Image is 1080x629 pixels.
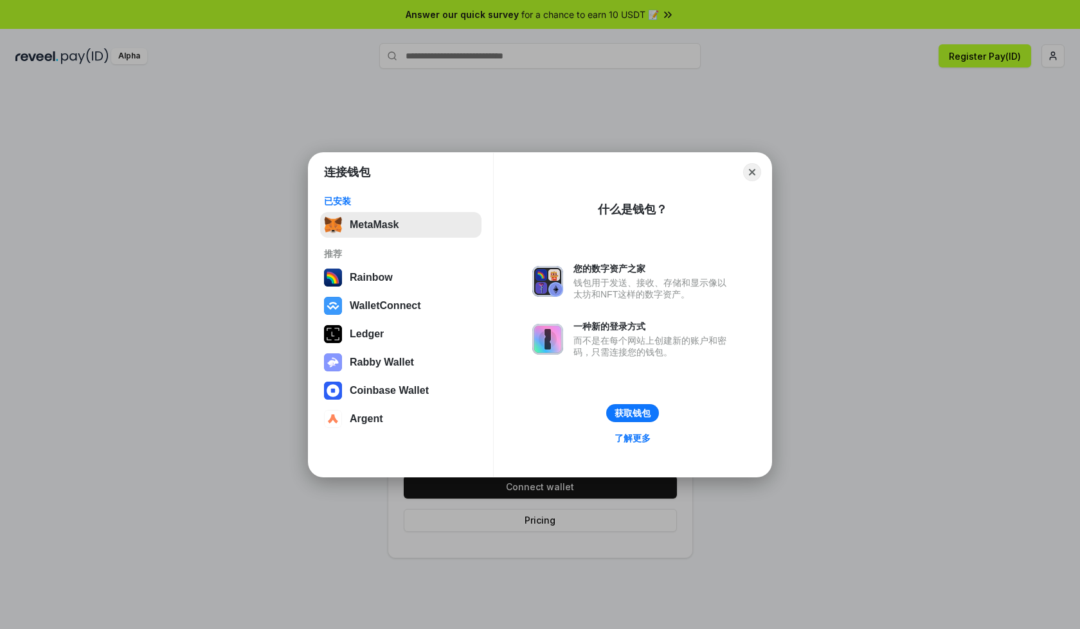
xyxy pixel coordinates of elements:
[350,219,399,231] div: MetaMask
[320,293,482,319] button: WalletConnect
[324,410,342,428] img: svg+xml,%3Csvg%20width%3D%2228%22%20height%3D%2228%22%20viewBox%3D%220%200%2028%2028%22%20fill%3D...
[320,212,482,238] button: MetaMask
[350,385,429,396] div: Coinbase Wallet
[573,263,733,274] div: 您的数字资产之家
[324,382,342,400] img: svg+xml,%3Csvg%20width%3D%2228%22%20height%3D%2228%22%20viewBox%3D%220%200%2028%2028%22%20fill%3D...
[320,321,482,347] button: Ledger
[320,378,482,403] button: Coinbase Wallet
[350,300,421,312] div: WalletConnect
[324,164,370,180] h1: 连接钱包
[615,432,651,444] div: 了解更多
[324,216,342,234] img: svg+xml,%3Csvg%20fill%3D%22none%22%20height%3D%2233%22%20viewBox%3D%220%200%2035%2033%22%20width%...
[598,202,667,217] div: 什么是钱包？
[324,269,342,287] img: svg+xml,%3Csvg%20width%3D%22120%22%20height%3D%22120%22%20viewBox%3D%220%200%20120%20120%22%20fil...
[324,353,342,371] img: svg+xml,%3Csvg%20xmlns%3D%22http%3A%2F%2Fwww.w3.org%2F2000%2Fsvg%22%20fill%3D%22none%22%20viewBox...
[350,328,384,340] div: Ledger
[573,277,733,300] div: 钱包用于发送、接收、存储和显示像以太坊和NFT这样的数字资产。
[320,265,482,290] button: Rainbow
[743,163,761,181] button: Close
[615,407,651,419] div: 获取钱包
[573,335,733,358] div: 而不是在每个网站上创建新的账户和密码，只需连接您的钱包。
[324,195,478,207] div: 已安装
[320,350,482,375] button: Rabby Wallet
[324,297,342,315] img: svg+xml,%3Csvg%20width%3D%2228%22%20height%3D%2228%22%20viewBox%3D%220%200%2028%2028%22%20fill%3D...
[324,248,478,260] div: 推荐
[320,406,482,432] button: Argent
[350,413,383,425] div: Argent
[350,272,393,283] div: Rainbow
[532,324,563,355] img: svg+xml,%3Csvg%20xmlns%3D%22http%3A%2F%2Fwww.w3.org%2F2000%2Fsvg%22%20fill%3D%22none%22%20viewBox...
[350,357,414,368] div: Rabby Wallet
[606,404,659,422] button: 获取钱包
[324,325,342,343] img: svg+xml,%3Csvg%20xmlns%3D%22http%3A%2F%2Fwww.w3.org%2F2000%2Fsvg%22%20width%3D%2228%22%20height%3...
[532,266,563,297] img: svg+xml,%3Csvg%20xmlns%3D%22http%3A%2F%2Fwww.w3.org%2F2000%2Fsvg%22%20fill%3D%22none%22%20viewBox...
[573,321,733,332] div: 一种新的登录方式
[607,430,658,447] a: 了解更多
